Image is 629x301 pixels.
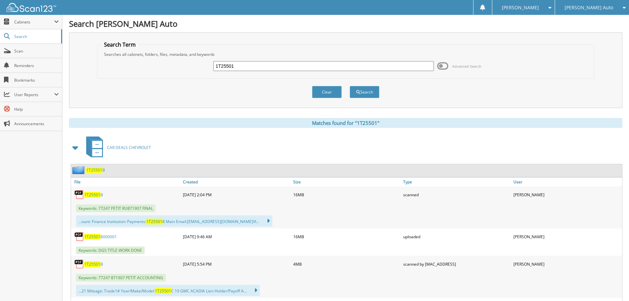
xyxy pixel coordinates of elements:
[292,177,402,186] a: Size
[14,121,59,127] span: Announcements
[76,285,260,296] div: ...21 Mileage: Trade1# Year/Make/Model: C 19 GMC ACADIA Lien Holder/Payoff A...
[69,118,622,128] div: Matches found for "1T25501"
[181,188,292,201] div: [DATE] 2:04 PM
[402,188,512,201] div: scanned
[76,205,156,212] span: Keywords: 77247 PETIT RU871907 FINAL
[350,86,379,98] button: Search
[402,177,512,186] a: Type
[84,261,103,267] a: 1T25501B
[181,257,292,271] div: [DATE] 5:54 PM
[512,188,622,201] div: [PERSON_NAME]
[402,230,512,243] div: uploaded
[14,19,54,25] span: Cabinets
[86,167,105,173] a: 1T25501B
[512,177,622,186] a: User
[84,192,100,198] span: 1T25501
[72,166,86,174] img: folder2.png
[76,246,145,254] span: Keywords: DGS TITLE WORK DONE
[512,257,622,271] div: [PERSON_NAME]
[292,188,402,201] div: 16MB
[14,92,54,97] span: User Reports
[14,77,59,83] span: Bookmarks
[181,177,292,186] a: Created
[7,3,56,12] img: scan123-logo-white.svg
[502,6,539,10] span: [PERSON_NAME]
[292,257,402,271] div: 4MB
[74,259,84,269] img: PDF.png
[86,167,102,173] span: 1T25501
[101,52,591,57] div: Searches all cabinets, folders, files, metadata, and keywords
[74,190,84,200] img: PDF.png
[155,288,171,294] span: 1T25501
[565,6,613,10] span: [PERSON_NAME] Auto
[181,230,292,243] div: [DATE] 9:46 AM
[14,63,59,68] span: Reminders
[74,232,84,242] img: PDF.png
[84,261,100,267] span: 1T25501
[107,145,151,150] span: CAR DEALS CHEVROLET
[512,230,622,243] div: [PERSON_NAME]
[82,134,151,161] a: CAR DEALS CHEVROLET
[312,86,342,98] button: Clear
[84,192,103,198] a: 1T25501B
[14,48,59,54] span: Scan
[76,215,272,227] div: ...ount: Finance Institution: Payments: 8 Main Email: [EMAIL_ADDRESS][DOMAIN_NAME] VI...
[101,41,139,48] legend: Search Term
[452,64,481,69] span: Advanced Search
[14,106,59,112] span: Help
[146,219,162,224] span: 1T25501
[402,257,512,271] div: scanned by [MAC_ADDRESS]
[71,177,181,186] a: File
[84,234,117,240] a: 1T25501B000001
[292,230,402,243] div: 16MB
[69,18,622,29] h1: Search [PERSON_NAME] Auto
[76,274,166,282] span: Keywords: 77247 871907 PETIT ACCOUNTING
[14,34,58,39] span: Search
[84,234,100,240] span: 1T25501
